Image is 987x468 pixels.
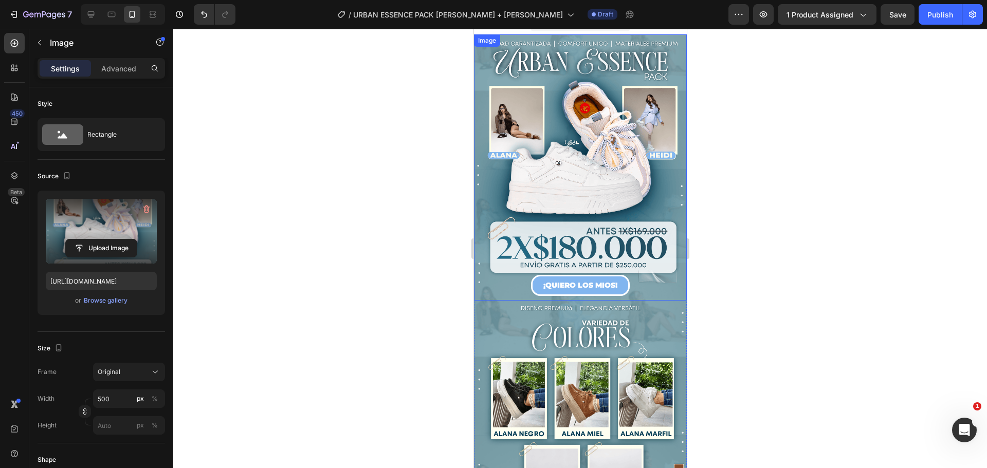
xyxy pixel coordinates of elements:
div: % [152,421,158,430]
div: Style [38,99,52,108]
span: 1 [973,402,981,410]
div: Source [38,170,73,183]
div: px [137,421,144,430]
span: or [75,294,81,307]
span: Original [98,367,120,377]
div: Browse gallery [84,296,127,305]
p: Image [50,36,137,49]
p: Settings [51,63,80,74]
div: Undo/Redo [194,4,235,25]
div: px [137,394,144,403]
button: 7 [4,4,77,25]
input: https://example.com/image.jpg [46,272,157,290]
div: Publish [927,9,953,20]
button: Browse gallery [83,295,128,306]
button: px [149,392,161,405]
div: % [152,394,158,403]
iframe: Design area [474,29,687,468]
div: Rectangle [87,123,150,146]
button: % [134,392,147,405]
div: Beta [8,188,25,196]
p: Advanced [101,63,136,74]
button: Original [93,363,165,381]
button: Upload Image [65,239,137,257]
button: px [149,419,161,432]
div: Shape [38,455,56,464]
span: / [349,9,351,20]
iframe: Intercom live chat [952,418,977,442]
span: Draft [598,10,613,19]
label: Frame [38,367,57,377]
input: px% [93,389,165,408]
span: Save [889,10,906,19]
button: Save [881,4,915,25]
span: 1 product assigned [787,9,853,20]
label: Height [38,421,57,430]
div: 450 [10,109,25,118]
div: Size [38,342,65,355]
button: Publish [919,4,962,25]
label: Width [38,394,54,403]
span: URBAN ESSENCE PACK [PERSON_NAME] + [PERSON_NAME] [353,9,563,20]
input: px% [93,416,165,435]
p: 7 [67,8,72,21]
button: % [134,419,147,432]
button: 1 product assigned [778,4,876,25]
